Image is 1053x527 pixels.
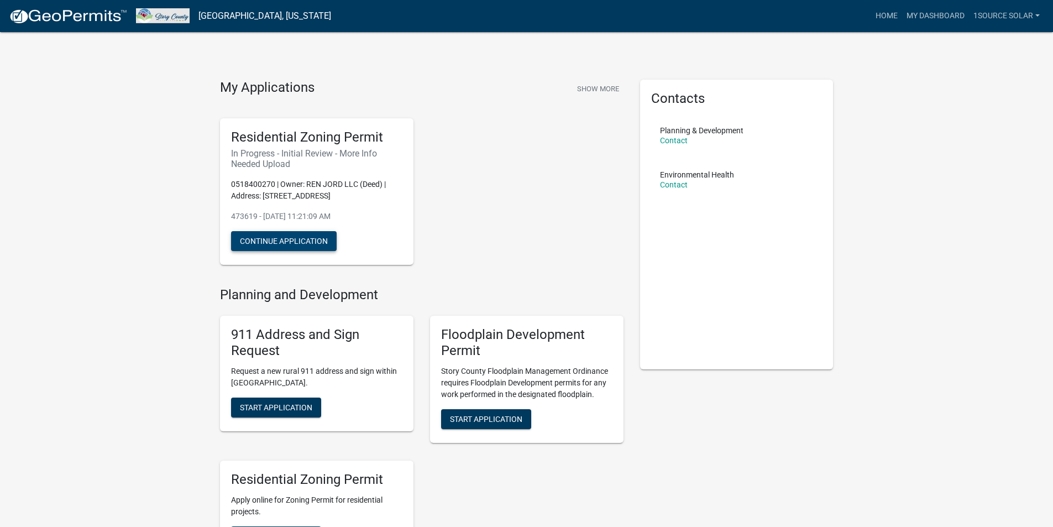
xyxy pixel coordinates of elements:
[660,127,743,134] p: Planning & Development
[231,398,321,418] button: Start Application
[441,327,612,359] h5: Floodplain Development Permit
[660,136,688,145] a: Contact
[651,91,823,107] h5: Contacts
[231,472,402,488] h5: Residential Zoning Permit
[220,80,315,96] h4: My Applications
[441,366,612,400] p: Story County Floodplain Management Ordinance requires Floodplain Development permits for any work...
[573,80,624,98] button: Show More
[660,171,734,179] p: Environmental Health
[871,6,902,27] a: Home
[902,6,969,27] a: My Dashboard
[441,409,531,429] button: Start Application
[231,179,402,202] p: 0518400270 | Owner: REN JORD LLC (Deed) | Address: [STREET_ADDRESS]
[969,6,1044,27] a: 1Source Solar
[220,287,624,303] h4: Planning and Development
[231,366,402,389] p: Request a new rural 911 address and sign within [GEOGRAPHIC_DATA].
[136,8,190,23] img: Story County, Iowa
[231,148,402,169] h6: In Progress - Initial Review - More Info Needed Upload
[231,327,402,359] h5: 911 Address and Sign Request
[231,211,402,222] p: 473619 - [DATE] 11:21:09 AM
[231,231,337,251] button: Continue Application
[240,403,312,412] span: Start Application
[231,494,402,518] p: Apply online for Zoning Permit for residential projects.
[450,415,522,424] span: Start Application
[660,180,688,189] a: Contact
[198,7,331,25] a: [GEOGRAPHIC_DATA], [US_STATE]
[231,129,402,145] h5: Residential Zoning Permit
